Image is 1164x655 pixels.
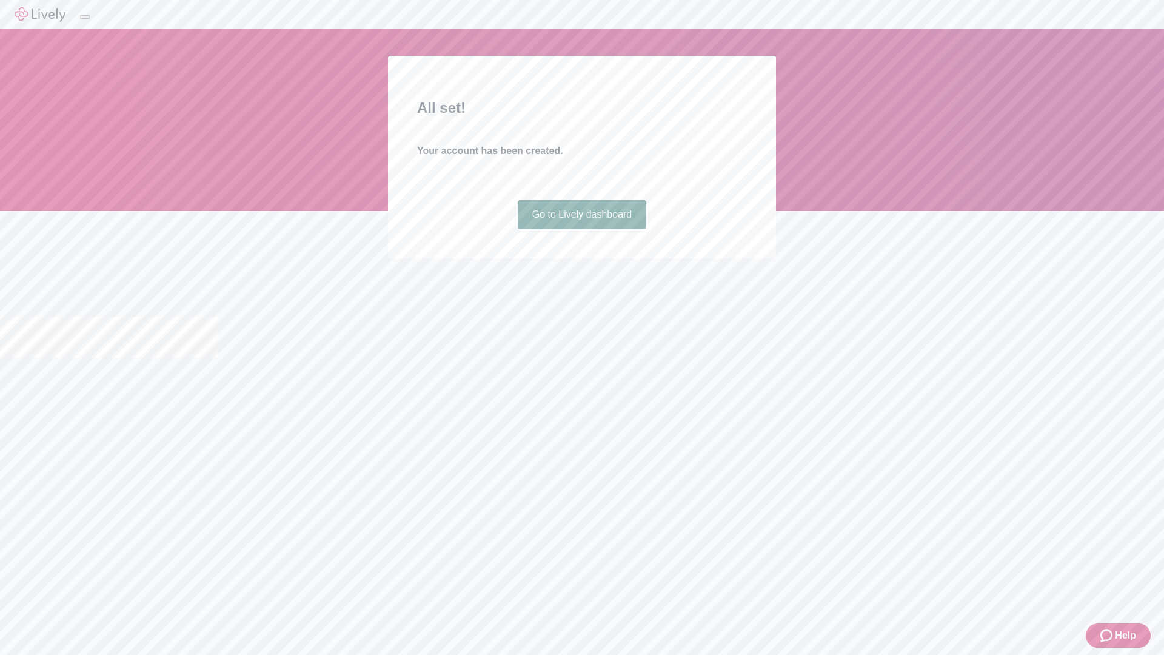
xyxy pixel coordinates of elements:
[1115,628,1136,643] span: Help
[518,200,647,229] a: Go to Lively dashboard
[417,97,747,119] h2: All set!
[417,144,747,158] h4: Your account has been created.
[15,7,65,22] img: Lively
[1100,628,1115,643] svg: Zendesk support icon
[1086,623,1151,648] button: Zendesk support iconHelp
[80,15,90,19] button: Log out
